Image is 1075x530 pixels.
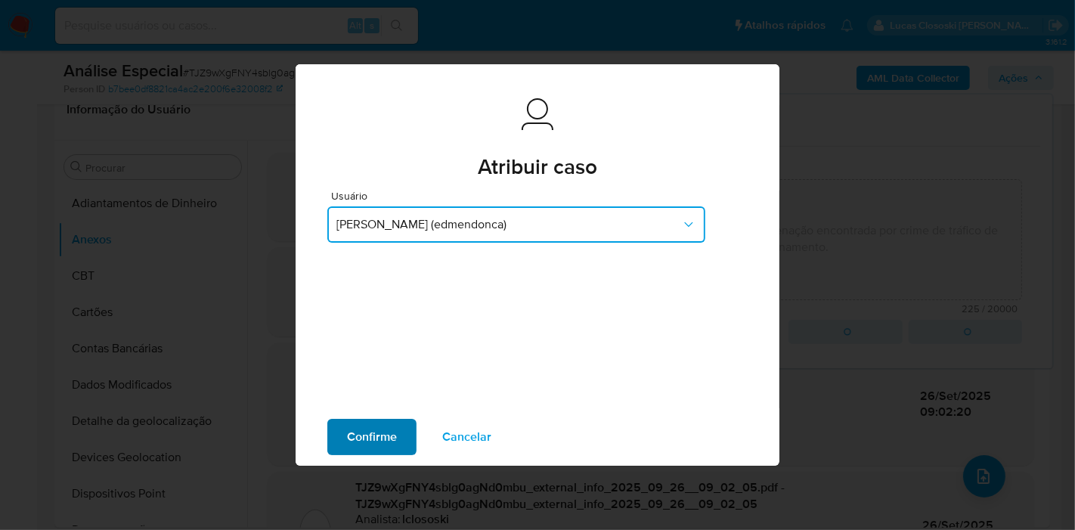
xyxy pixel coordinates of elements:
span: Atribuir caso [478,157,597,178]
button: [PERSON_NAME] (edmendonca) [327,206,705,243]
span: Cancelar [442,420,491,454]
span: [PERSON_NAME] (edmendonca) [336,217,681,232]
button: Confirme [327,419,417,455]
span: Usuário [331,191,709,201]
button: Cancelar [423,419,511,455]
span: Confirme [347,420,397,454]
